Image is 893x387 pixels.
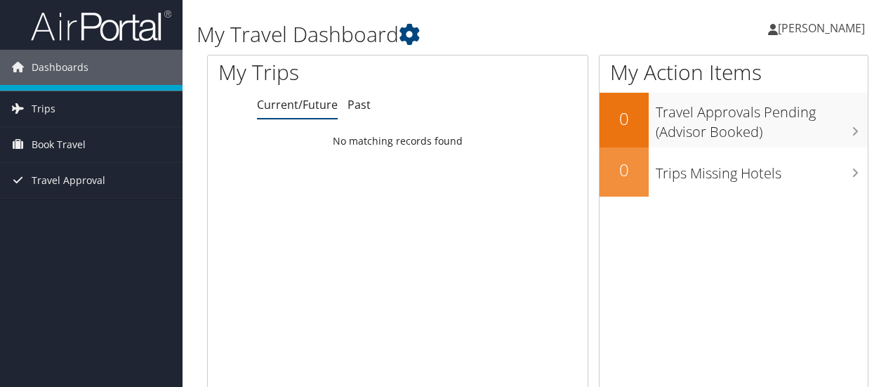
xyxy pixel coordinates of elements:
[778,20,865,36] span: [PERSON_NAME]
[600,58,868,87] h1: My Action Items
[257,97,338,112] a: Current/Future
[348,97,371,112] a: Past
[768,7,879,49] a: [PERSON_NAME]
[197,20,651,49] h1: My Travel Dashboard
[218,58,419,87] h1: My Trips
[32,127,86,162] span: Book Travel
[32,163,105,198] span: Travel Approval
[600,93,868,147] a: 0Travel Approvals Pending (Advisor Booked)
[600,158,649,182] h2: 0
[600,107,649,131] h2: 0
[32,91,55,126] span: Trips
[208,129,588,154] td: No matching records found
[656,96,868,142] h3: Travel Approvals Pending (Advisor Booked)
[31,9,171,42] img: airportal-logo.png
[656,157,868,183] h3: Trips Missing Hotels
[32,50,88,85] span: Dashboards
[600,147,868,197] a: 0Trips Missing Hotels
